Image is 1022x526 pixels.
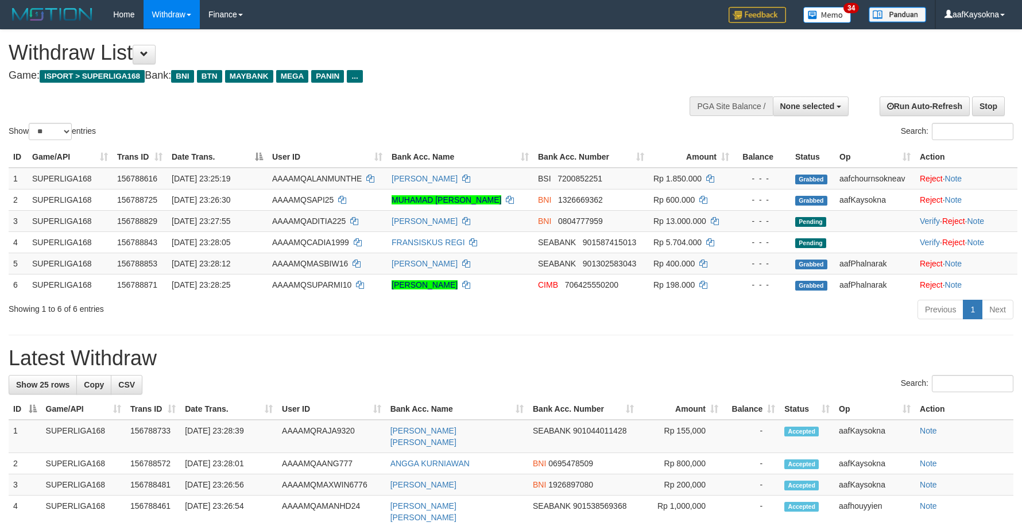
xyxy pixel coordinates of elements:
td: aafKaysokna [835,189,915,210]
button: None selected [773,96,849,116]
span: AAAAMQALANMUNTHE [272,174,362,183]
span: Show 25 rows [16,380,69,389]
a: Show 25 rows [9,375,77,394]
a: [PERSON_NAME] [PERSON_NAME] [390,501,456,522]
span: BTN [197,70,222,83]
span: Grabbed [795,281,827,291]
td: 3 [9,474,41,496]
th: Date Trans.: activate to sort column descending [167,146,268,168]
a: Stop [972,96,1005,116]
img: panduan.png [869,7,926,22]
span: 156788843 [117,238,157,247]
th: Bank Acc. Number: activate to sort column ascending [533,146,649,168]
div: - - - [738,258,786,269]
a: Note [967,216,984,226]
th: Bank Acc. Name: activate to sort column ascending [386,399,528,420]
a: Reject [920,280,943,289]
th: Action [915,399,1013,420]
td: · [915,253,1017,274]
span: BNI [538,195,551,204]
td: SUPERLIGA168 [41,420,126,453]
td: · [915,189,1017,210]
span: None selected [780,102,835,111]
td: - [723,474,780,496]
td: SUPERLIGA168 [28,274,113,295]
span: Grabbed [795,260,827,269]
a: [PERSON_NAME] [PERSON_NAME] [390,426,456,447]
td: 2 [9,453,41,474]
span: Copy 1326669362 to clipboard [558,195,603,204]
th: ID: activate to sort column descending [9,399,41,420]
a: Next [982,300,1013,319]
td: · · [915,210,1017,231]
td: 3 [9,210,28,231]
span: BNI [533,480,546,489]
span: BNI [533,459,546,468]
span: 156788725 [117,195,157,204]
td: SUPERLIGA168 [41,453,126,474]
th: ID [9,146,28,168]
span: AAAAMQMASBIW16 [272,259,348,268]
a: Note [967,238,984,247]
span: Rp 198.000 [653,280,695,289]
span: [DATE] 23:25:19 [172,174,230,183]
td: aafchournsokneav [835,168,915,189]
span: ISPORT > SUPERLIGA168 [40,70,145,83]
a: Copy [76,375,111,394]
a: [PERSON_NAME] [390,480,456,489]
td: AAAAMQMAXWIN6776 [277,474,386,496]
div: PGA Site Balance / [690,96,772,116]
div: Showing 1 to 6 of 6 entries [9,299,417,315]
span: Copy 1926897080 to clipboard [548,480,593,489]
a: Reject [942,238,965,247]
span: Copy 7200852251 to clipboard [558,174,602,183]
td: Rp 200,000 [638,474,723,496]
h1: Latest Withdraw [9,347,1013,370]
td: aafPhalnarak [835,274,915,295]
span: 156788829 [117,216,157,226]
span: AAAAMQSUPARMI10 [272,280,351,289]
span: Copy 0804777959 to clipboard [558,216,603,226]
img: Feedback.jpg [729,7,786,23]
td: Rp 155,000 [638,420,723,453]
span: BSI [538,174,551,183]
th: Game/API: activate to sort column ascending [28,146,113,168]
a: 1 [963,300,982,319]
th: Bank Acc. Number: activate to sort column ascending [528,399,638,420]
a: Note [945,174,962,183]
a: [PERSON_NAME] [392,216,458,226]
th: Action [915,146,1017,168]
span: Accepted [784,459,819,469]
input: Search: [932,123,1013,140]
td: - [723,453,780,474]
span: 34 [843,3,859,13]
h1: Withdraw List [9,41,670,64]
th: Trans ID: activate to sort column ascending [126,399,180,420]
span: BNI [538,216,551,226]
td: - [723,420,780,453]
label: Search: [901,123,1013,140]
span: 156788853 [117,259,157,268]
span: Rp 5.704.000 [653,238,702,247]
td: SUPERLIGA168 [28,210,113,231]
a: [PERSON_NAME] [392,280,458,289]
span: Copy 0695478509 to clipboard [548,459,593,468]
a: [PERSON_NAME] [392,174,458,183]
span: AAAAMQADITIA225 [272,216,346,226]
span: SEABANK [538,238,576,247]
div: - - - [738,279,786,291]
td: Rp 800,000 [638,453,723,474]
span: 156788616 [117,174,157,183]
td: aafKaysokna [834,420,915,453]
span: SEABANK [533,426,571,435]
span: MAYBANK [225,70,273,83]
th: Op: activate to sort column ascending [834,399,915,420]
th: Balance [734,146,791,168]
span: Rp 400.000 [653,259,695,268]
th: Status [791,146,835,168]
td: SUPERLIGA168 [28,231,113,253]
td: 5 [9,253,28,274]
span: Copy 901302583043 to clipboard [583,259,636,268]
td: 156788733 [126,420,180,453]
span: Grabbed [795,175,827,184]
